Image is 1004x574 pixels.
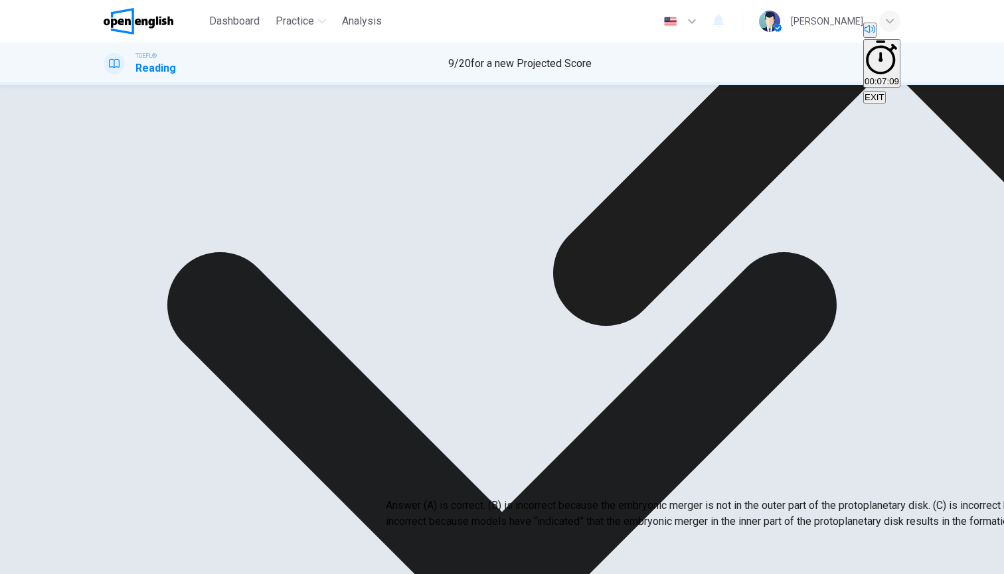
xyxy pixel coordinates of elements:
[342,13,382,29] span: Analysis
[863,23,900,39] div: Mute
[791,13,863,29] div: [PERSON_NAME]
[209,13,260,29] span: Dashboard
[759,11,780,32] img: Profile picture
[662,17,679,27] img: en
[863,39,900,90] div: Hide
[104,8,173,35] img: OpenEnglish logo
[448,57,471,70] span: 9 / 20
[471,57,592,70] span: for a new Projected Score
[135,60,176,76] h1: Reading
[865,76,899,86] span: 00:07:09
[865,92,884,102] span: EXIT
[135,51,157,60] span: TOEFL®
[276,13,314,29] span: Practice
